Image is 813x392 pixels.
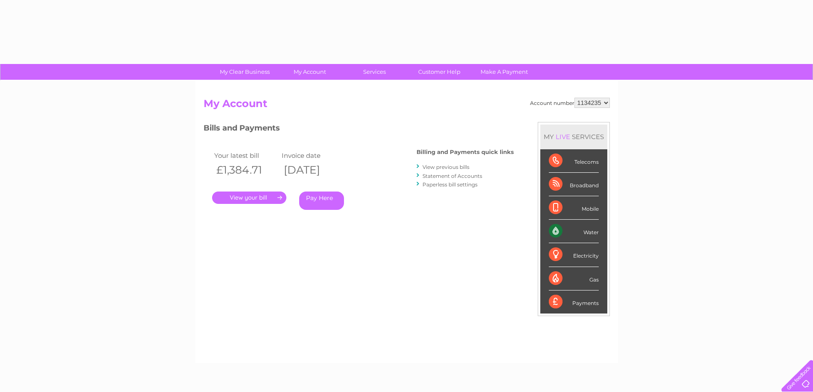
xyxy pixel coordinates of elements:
a: Paperless bill settings [423,181,478,188]
th: £1,384.71 [212,161,280,179]
div: MY SERVICES [540,125,607,149]
a: . [212,192,286,204]
div: Electricity [549,243,599,267]
div: Mobile [549,196,599,220]
a: Make A Payment [469,64,539,80]
td: Invoice date [280,150,347,161]
th: [DATE] [280,161,347,179]
div: Water [549,220,599,243]
h2: My Account [204,98,610,114]
div: Telecoms [549,149,599,173]
a: My Clear Business [210,64,280,80]
h3: Bills and Payments [204,122,514,137]
a: Statement of Accounts [423,173,482,179]
a: View previous bills [423,164,469,170]
a: Services [339,64,410,80]
td: Your latest bill [212,150,280,161]
a: Customer Help [404,64,475,80]
div: Broadband [549,173,599,196]
div: Account number [530,98,610,108]
h4: Billing and Payments quick links [417,149,514,155]
div: Gas [549,267,599,290]
div: Payments [549,290,599,314]
a: My Account [274,64,345,80]
a: Pay Here [299,192,344,210]
div: LIVE [554,133,572,141]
